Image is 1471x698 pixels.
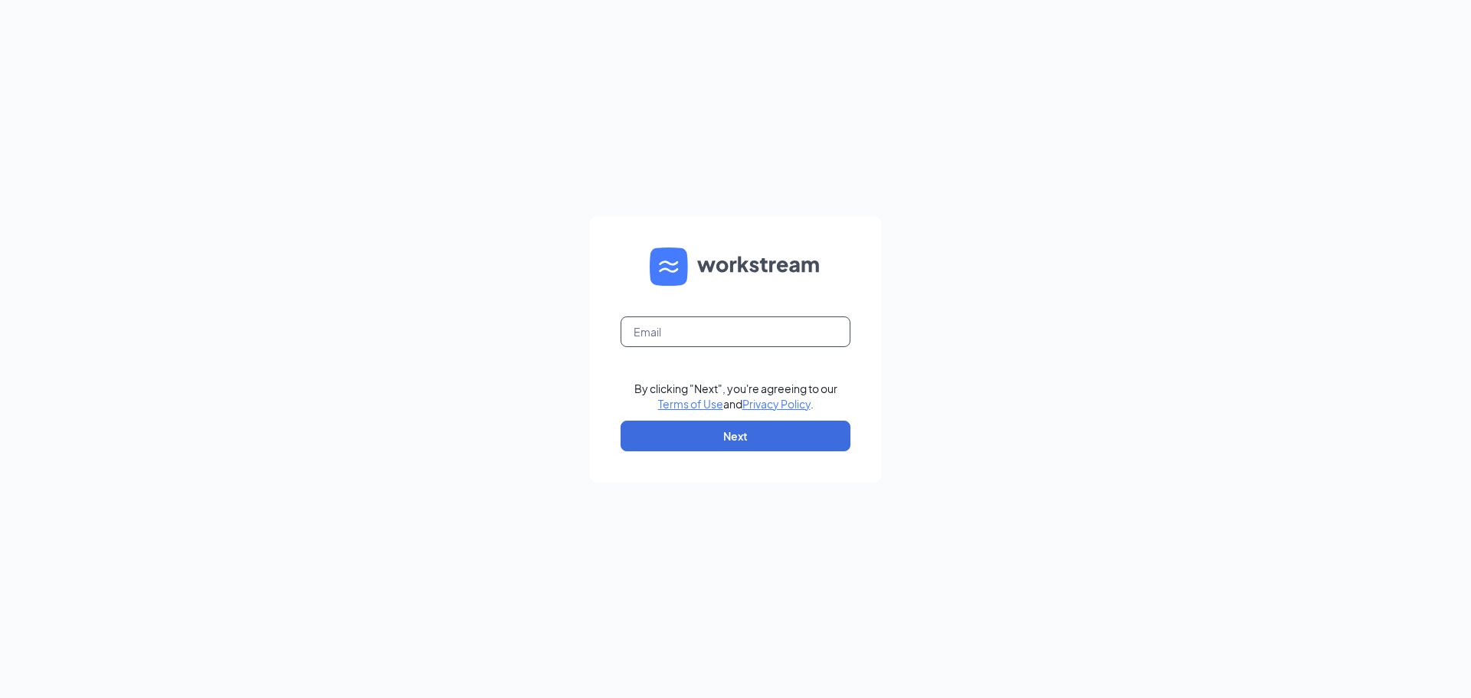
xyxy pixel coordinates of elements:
[634,381,837,411] div: By clicking "Next", you're agreeing to our and .
[742,397,811,411] a: Privacy Policy
[621,316,850,347] input: Email
[650,247,821,286] img: WS logo and Workstream text
[621,421,850,451] button: Next
[658,397,723,411] a: Terms of Use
